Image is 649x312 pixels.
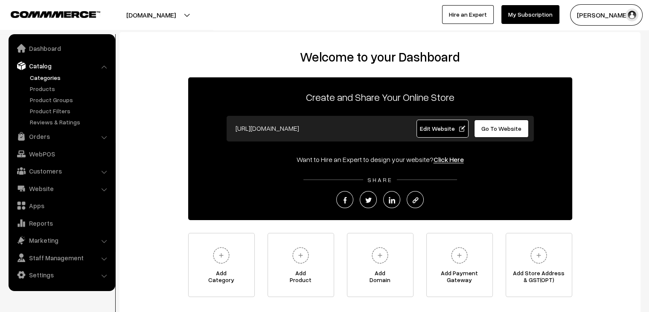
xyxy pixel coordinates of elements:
[416,120,469,138] a: Edit Website
[11,267,112,283] a: Settings
[570,4,643,26] button: [PERSON_NAME]
[506,233,572,297] a: Add Store Address& GST(OPT)
[188,233,255,297] a: AddCategory
[347,233,413,297] a: AddDomain
[96,4,206,26] button: [DOMAIN_NAME]
[28,84,112,93] a: Products
[347,270,413,287] span: Add Domain
[527,244,550,267] img: plus.svg
[268,270,334,287] span: Add Product
[11,58,112,74] a: Catalog
[11,11,100,18] img: COMMMERCE
[11,198,112,213] a: Apps
[506,270,572,287] span: Add Store Address & GST(OPT)
[188,154,572,165] div: Want to Hire an Expert to design your website?
[210,244,233,267] img: plus.svg
[268,233,334,297] a: AddProduct
[11,163,112,179] a: Customers
[28,73,112,82] a: Categories
[626,9,638,21] img: user
[419,125,465,132] span: Edit Website
[11,233,112,248] a: Marketing
[11,129,112,144] a: Orders
[28,106,112,115] a: Product Filters
[128,49,632,65] h2: Welcome to your Dashboard
[188,89,572,105] p: Create and Share Your Online Store
[363,176,397,183] span: SHARE
[442,5,494,24] a: Hire an Expert
[11,146,112,162] a: WebPOS
[289,244,312,267] img: plus.svg
[11,41,112,56] a: Dashboard
[28,95,112,104] a: Product Groups
[189,270,254,287] span: Add Category
[11,181,112,196] a: Website
[11,9,85,19] a: COMMMERCE
[434,155,464,164] a: Click Here
[481,125,521,132] span: Go To Website
[448,244,471,267] img: plus.svg
[368,244,392,267] img: plus.svg
[501,5,559,24] a: My Subscription
[11,250,112,265] a: Staff Management
[28,118,112,127] a: Reviews & Ratings
[426,233,493,297] a: Add PaymentGateway
[427,270,492,287] span: Add Payment Gateway
[11,215,112,231] a: Reports
[474,120,529,138] a: Go To Website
